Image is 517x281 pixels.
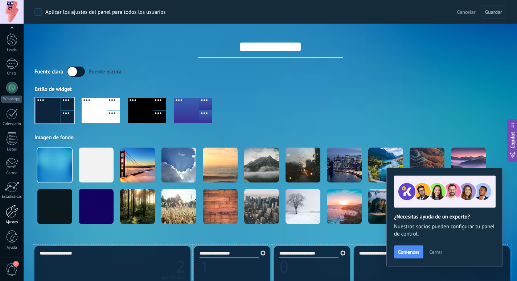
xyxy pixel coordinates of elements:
[398,249,419,254] span: Comenzar
[34,134,506,141] div: Imagen de fondo
[1,71,22,76] div: Chats
[1,122,22,127] div: Calendario
[426,246,446,257] button: Cerrar
[34,86,506,93] div: Estilo de widget
[481,5,506,19] button: Guardar
[1,245,22,250] div: Ayuda
[1,220,22,225] div: Ajustes
[394,245,423,258] button: Comenzar
[45,9,166,16] div: Aplicar los ajustes del panel para todos los usuarios
[1,147,22,152] div: Listas
[394,223,495,238] span: Nuestros socios pueden configurar tu panel de control.
[509,132,516,148] span: Copilot
[454,7,479,17] button: Cancelar
[1,194,22,199] div: Estadísticas
[13,261,19,267] span: 2
[1,48,22,53] div: Leads
[457,9,476,15] span: Cancelar
[485,9,502,15] span: Guardar
[89,68,122,75] div: Fuente oscura
[1,171,22,176] div: Correo
[1,96,22,103] div: WhatsApp
[394,213,495,220] h2: ¿Necesitas ayuda de un experto?
[34,68,63,75] div: Fuente clara
[429,249,442,254] span: Cerrar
